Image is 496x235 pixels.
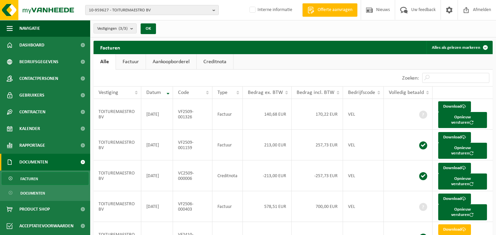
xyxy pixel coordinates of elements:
h2: Facturen [94,41,127,54]
td: TOITUREMAESTRO BV [94,130,141,160]
td: VEL [343,99,384,130]
span: Vestigingen [97,24,128,34]
button: Vestigingen(3/3) [94,23,137,33]
span: Facturen [20,172,38,185]
span: Type [217,90,227,95]
span: Vestiging [99,90,118,95]
a: Factuur [116,54,146,70]
span: Bedrijfscode [348,90,375,95]
button: 10-959627 - TOITUREMAESTRO BV [85,5,219,15]
td: Factuur [212,130,243,160]
a: Facturen [2,172,89,185]
button: Opnieuw versturen [438,143,487,159]
td: 578,51 EUR [243,191,292,222]
span: Gebruikers [19,87,44,104]
a: Alle [94,54,116,70]
td: Factuur [212,99,243,130]
span: Documenten [20,187,45,200]
span: Contracten [19,104,45,120]
td: TOITUREMAESTRO BV [94,99,141,130]
span: Code [178,90,189,95]
button: Alles als gelezen markeren [427,41,492,54]
td: 700,00 EUR [292,191,343,222]
span: Bedrag ex. BTW [248,90,283,95]
span: Volledig betaald [389,90,424,95]
td: -213,00 EUR [243,160,292,191]
td: VF2506-000403 [173,191,212,222]
span: Datum [146,90,161,95]
td: VF2509-001326 [173,99,212,130]
td: 170,22 EUR [292,99,343,130]
button: Opnieuw versturen [438,204,487,220]
td: VC2509-000006 [173,160,212,191]
a: Offerte aanvragen [302,3,357,17]
td: TOITUREMAESTRO BV [94,191,141,222]
a: Documenten [2,187,89,199]
td: [DATE] [141,99,173,130]
a: Download [438,132,471,143]
a: Download [438,224,471,235]
td: 140,68 EUR [243,99,292,130]
a: Aankoopborderel [146,54,196,70]
td: TOITUREMAESTRO BV [94,160,141,191]
span: Product Shop [19,201,50,218]
span: Navigatie [19,20,40,37]
button: Opnieuw versturen [438,112,487,128]
span: Dashboard [19,37,44,53]
td: [DATE] [141,130,173,160]
td: VEL [343,160,384,191]
span: Bedrijfsgegevens [19,53,58,70]
a: Download [438,101,471,112]
button: Opnieuw versturen [438,173,487,190]
td: Factuur [212,191,243,222]
a: Download [438,163,471,173]
span: Contactpersonen [19,70,58,87]
a: Download [438,194,471,204]
td: [DATE] [141,160,173,191]
span: Acceptatievoorwaarden [19,218,73,234]
span: Kalender [19,120,40,137]
span: 10-959627 - TOITUREMAESTRO BV [89,5,210,15]
td: VEL [343,191,384,222]
a: Creditnota [197,54,233,70]
label: Zoeken: [402,76,419,81]
td: VF2509-001159 [173,130,212,160]
td: 257,73 EUR [292,130,343,160]
count: (3/3) [119,26,128,31]
button: OK [141,23,156,34]
span: Documenten [19,154,48,170]
span: Offerte aanvragen [316,7,354,13]
td: VEL [343,130,384,160]
td: [DATE] [141,191,173,222]
label: Interne informatie [248,5,292,15]
td: Creditnota [212,160,243,191]
td: -257,73 EUR [292,160,343,191]
span: Rapportage [19,137,45,154]
td: 213,00 EUR [243,130,292,160]
span: Bedrag incl. BTW [297,90,334,95]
